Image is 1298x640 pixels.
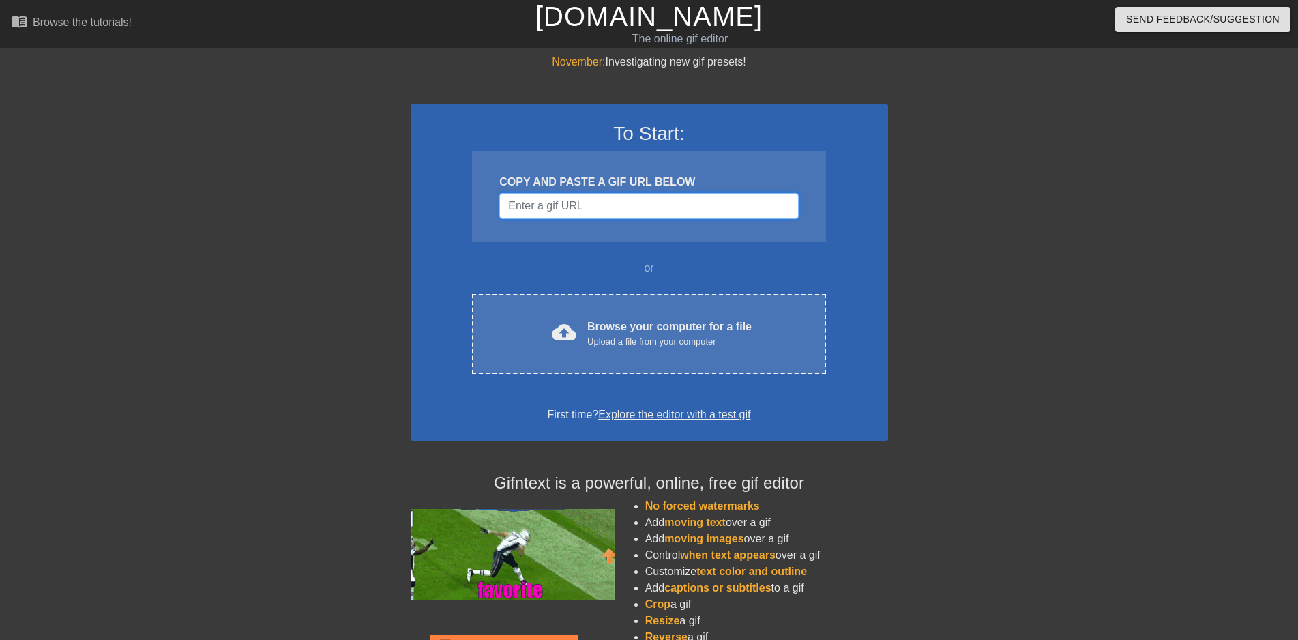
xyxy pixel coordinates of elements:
[664,517,726,528] span: moving text
[645,613,888,629] li: a gif
[598,409,750,420] a: Explore the editor with a test gif
[499,193,798,219] input: Username
[552,56,605,68] span: November:
[645,514,888,531] li: Add over a gif
[645,598,670,610] span: Crop
[645,596,888,613] li: a gif
[499,174,798,190] div: COPY AND PASTE A GIF URL BELOW
[446,260,853,276] div: or
[664,582,771,594] span: captions or subtitles
[439,31,920,47] div: The online gif editor
[645,564,888,580] li: Customize
[645,500,760,512] span: No forced watermarks
[11,13,132,34] a: Browse the tutorials!
[680,549,776,561] span: when text appears
[1126,11,1280,28] span: Send Feedback/Suggestion
[535,1,763,31] a: [DOMAIN_NAME]
[552,320,576,345] span: cloud_upload
[645,547,888,564] li: Control over a gif
[411,474,888,493] h4: Gifntext is a powerful, online, free gif editor
[645,615,680,626] span: Resize
[587,335,752,349] div: Upload a file from your computer
[587,319,752,349] div: Browse your computer for a file
[645,531,888,547] li: Add over a gif
[645,580,888,596] li: Add to a gif
[428,407,870,423] div: First time?
[428,122,870,145] h3: To Start:
[33,16,132,28] div: Browse the tutorials!
[411,54,888,70] div: Investigating new gif presets!
[11,13,27,29] span: menu_book
[411,509,615,600] img: football_small.gif
[696,566,807,577] span: text color and outline
[664,533,743,544] span: moving images
[1115,7,1290,32] button: Send Feedback/Suggestion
